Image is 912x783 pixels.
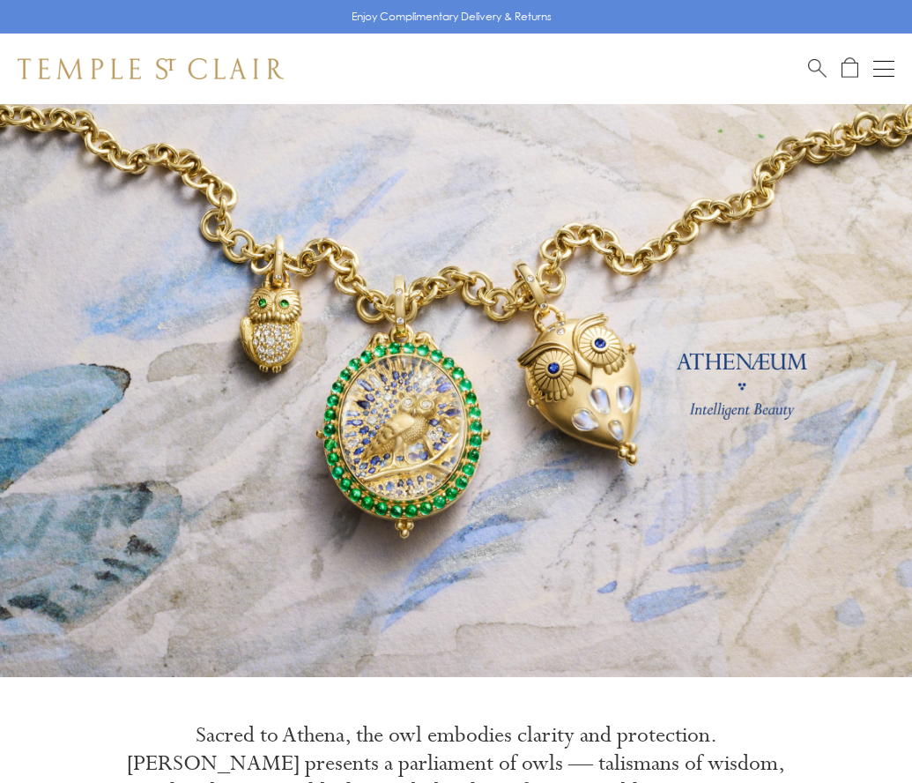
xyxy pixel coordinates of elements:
a: Search [808,57,827,79]
p: Enjoy Complimentary Delivery & Returns [352,8,552,26]
button: Open navigation [873,58,894,79]
a: Open Shopping Bag [842,57,858,79]
img: Temple St. Clair [18,58,284,79]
